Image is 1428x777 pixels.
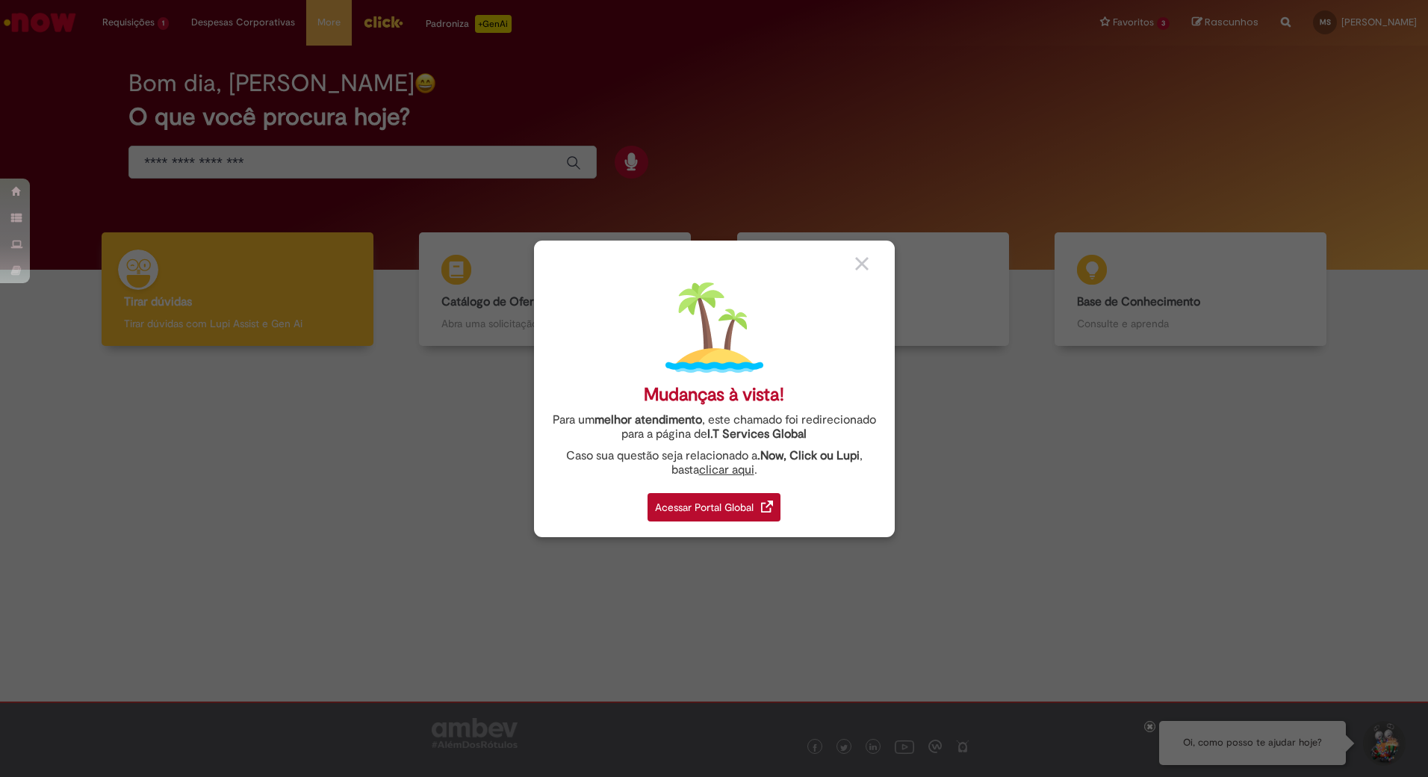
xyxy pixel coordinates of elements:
[761,501,773,513] img: redirect_link.png
[644,384,784,406] div: Mudanças à vista!
[595,412,702,427] strong: melhor atendimento
[665,279,763,377] img: island.png
[648,485,780,521] a: Acessar Portal Global
[648,493,780,521] div: Acessar Portal Global
[545,449,884,477] div: Caso sua questão seja relacionado a , basta .
[545,413,884,442] div: Para um , este chamado foi redirecionado para a página de
[707,418,807,442] a: I.T Services Global
[757,448,860,463] strong: .Now, Click ou Lupi
[855,257,869,270] img: close_button_grey.png
[699,454,754,477] a: clicar aqui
